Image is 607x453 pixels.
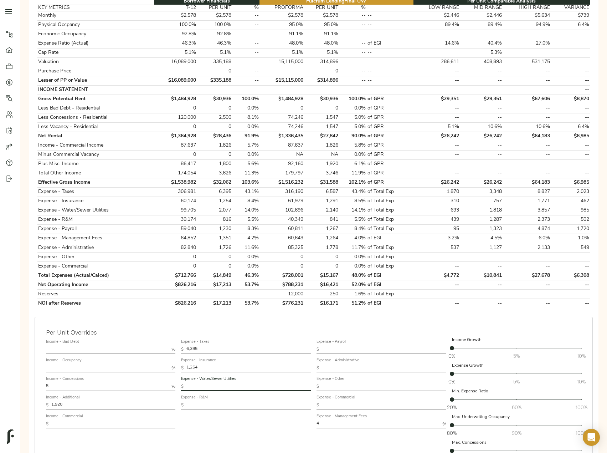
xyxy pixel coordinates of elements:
[259,30,304,39] td: 91.1%
[339,141,367,150] td: 5.8%
[232,39,259,48] td: --
[154,187,197,197] td: 306,981
[154,169,197,178] td: 174,054
[232,150,259,159] td: 0.0%
[197,57,232,67] td: 335,188
[232,30,259,39] td: --
[154,178,197,187] td: $1,538,982
[259,95,304,104] td: $1,484,928
[447,429,457,437] span: 80%
[460,122,503,132] td: 10.6%
[503,104,551,113] td: --
[503,122,551,132] td: 10.6%
[503,178,551,187] td: $64,183
[259,169,304,178] td: 179,797
[232,57,259,67] td: --
[339,57,367,67] td: --
[37,20,154,30] td: Physical Occpancy
[259,48,304,57] td: 5.1%
[197,197,232,206] td: 1,254
[413,187,460,197] td: 1,870
[503,150,551,159] td: --
[304,95,339,104] td: $30,936
[259,178,304,187] td: $1,516,232
[413,5,460,11] th: LOW RANGE
[232,169,259,178] td: 11.3%
[503,197,551,206] td: 1,771
[197,215,232,224] td: 816
[37,11,154,20] td: Monthly
[367,169,413,178] td: of GPR
[339,187,367,197] td: 43.4%
[448,352,455,360] span: 0%
[551,104,590,113] td: --
[551,159,590,169] td: --
[154,122,197,132] td: 0
[37,150,154,159] td: Minus Commercial Vacancy
[232,187,259,197] td: 43.1%
[259,104,304,113] td: 0
[259,159,304,169] td: 92,160
[197,11,232,20] td: $2,578
[339,122,367,132] td: 5.0%
[460,141,503,150] td: --
[154,95,197,104] td: $1,484,928
[413,150,460,159] td: --
[367,122,413,132] td: of GPR
[154,150,197,159] td: 0
[37,215,154,224] td: Expense - R&M
[154,141,197,150] td: 87,637
[339,150,367,159] td: 0.0%
[37,132,154,141] td: Net Rental
[197,5,232,11] th: PER UNIT
[154,159,197,169] td: 86,417
[259,132,304,141] td: $1,336,435
[304,113,339,122] td: 1,547
[367,141,413,150] td: of GPR
[37,95,154,104] td: Gross Potential Rent
[460,150,503,159] td: --
[232,113,259,122] td: 8.1%
[460,197,503,206] td: 757
[181,377,236,381] label: Expense - Water/Sewer Utilities
[304,178,339,187] td: $31,588
[551,178,590,187] td: $6,985
[503,169,551,178] td: --
[46,414,83,418] label: Income - Commercial
[460,11,503,20] td: $2,446
[503,11,551,20] td: $5,634
[197,104,232,113] td: 0
[304,197,339,206] td: 1,291
[37,113,154,122] td: Less Concessions - Residential
[37,30,154,39] td: Economic Occupancy
[197,150,232,159] td: 0
[317,377,345,381] label: Expense - Other
[304,132,339,141] td: $27,842
[46,340,79,344] label: Income - Bad Debt
[304,39,339,48] td: 48.0%
[367,187,413,197] td: of Total Exp
[551,122,590,132] td: 6.4%
[46,358,81,362] label: Income - Occupancy
[503,30,551,39] td: --
[317,396,355,400] label: Expense - Commercial
[367,215,413,224] td: of Total Exp
[367,95,413,104] td: of GPR
[339,95,367,104] td: 100.0%
[197,187,232,197] td: 6,395
[317,358,359,362] label: Expense - Administrative
[460,76,503,85] td: --
[460,104,503,113] td: --
[413,30,460,39] td: --
[460,20,503,30] td: 89.4%
[413,113,460,122] td: --
[460,215,503,224] td: 1,287
[503,57,551,67] td: 531,175
[367,30,413,39] td: --
[197,30,232,39] td: 92.8%
[259,150,304,159] td: NA
[197,206,232,215] td: 2,077
[232,132,259,141] td: 91.9%
[317,414,367,418] label: Expense - Management Fees
[154,76,197,85] td: $16,089,000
